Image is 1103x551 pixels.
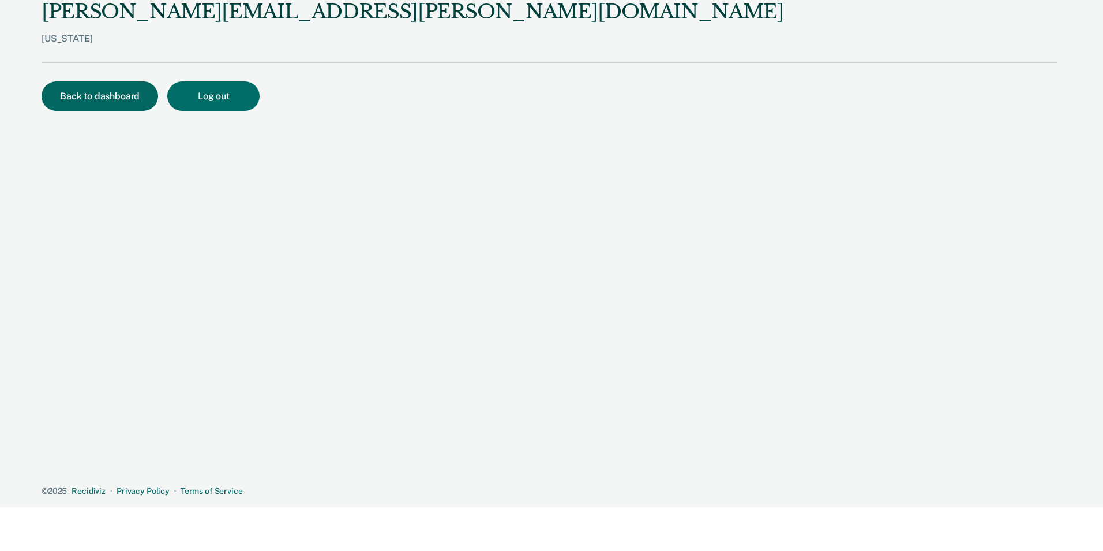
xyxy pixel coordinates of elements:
a: Back to dashboard [42,92,167,101]
a: Privacy Policy [117,486,170,496]
a: Recidiviz [72,486,106,496]
div: [US_STATE] [42,33,784,62]
button: Log out [167,81,260,111]
button: Back to dashboard [42,81,158,111]
div: · · [42,486,1057,496]
span: © 2025 [42,486,67,496]
a: Terms of Service [181,486,243,496]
